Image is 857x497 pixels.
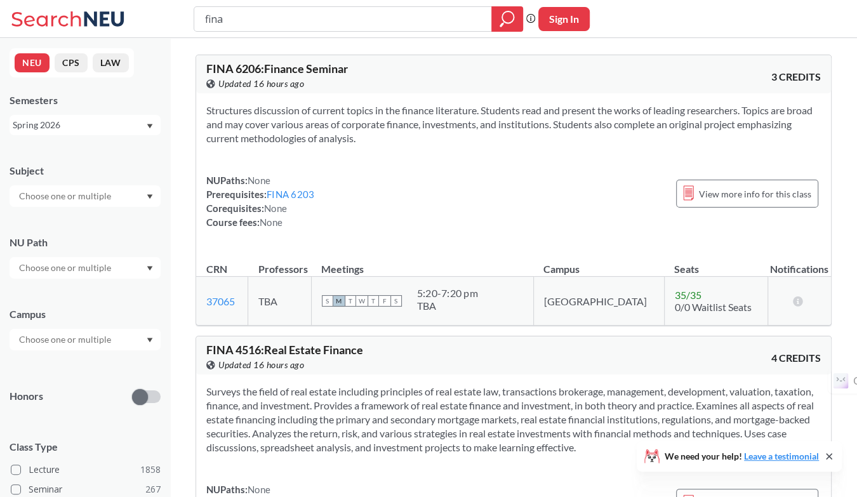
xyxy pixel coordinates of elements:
[500,10,515,28] svg: magnifying glass
[218,77,304,91] span: Updated 16 hours ago
[767,249,831,277] th: Notifications
[206,385,821,454] section: Surveys the field of real estate including principles of real estate law, transactions brokerage,...
[206,103,821,145] section: Structures discussion of current topics in the finance literature. Students read and present the ...
[10,440,161,454] span: Class Type
[13,118,145,132] div: Spring 2026
[206,62,348,76] span: FINA 6206 : Finance Seminar
[147,338,153,343] svg: Dropdown arrow
[10,164,161,178] div: Subject
[533,249,664,277] th: Campus
[206,262,227,276] div: CRN
[664,249,767,277] th: Seats
[264,202,287,214] span: None
[11,461,161,478] label: Lecture
[13,332,119,347] input: Choose one or multiple
[218,358,304,372] span: Updated 16 hours ago
[533,277,664,326] td: [GEOGRAPHIC_DATA]
[248,277,311,326] td: TBA
[665,452,819,461] span: We need your help!
[356,295,368,307] span: W
[206,173,314,229] div: NUPaths: Prerequisites: Corequisites: Course fees:
[267,189,314,200] a: FINA 6203
[13,189,119,204] input: Choose one or multiple
[10,93,161,107] div: Semesters
[93,53,129,72] button: LAW
[417,300,478,312] div: TBA
[744,451,819,461] a: Leave a testimonial
[10,307,161,321] div: Campus
[145,482,161,496] span: 267
[204,8,482,30] input: Class, professor, course number, "phrase"
[322,295,333,307] span: S
[417,287,478,300] div: 5:20 - 7:20 pm
[699,186,811,202] span: View more info for this class
[10,389,43,404] p: Honors
[10,257,161,279] div: Dropdown arrow
[333,295,345,307] span: M
[368,295,379,307] span: T
[771,351,821,365] span: 4 CREDITS
[491,6,523,32] div: magnifying glass
[206,295,235,307] a: 37065
[675,289,701,301] span: 35 / 35
[538,7,590,31] button: Sign In
[675,301,752,313] span: 0/0 Waitlist Seats
[390,295,402,307] span: S
[206,343,363,357] span: FINA 4516 : Real Estate Finance
[345,295,356,307] span: T
[248,175,270,186] span: None
[10,115,161,135] div: Spring 2026Dropdown arrow
[10,235,161,249] div: NU Path
[140,463,161,477] span: 1858
[10,329,161,350] div: Dropdown arrow
[13,260,119,275] input: Choose one or multiple
[771,70,821,84] span: 3 CREDITS
[147,194,153,199] svg: Dropdown arrow
[248,484,270,495] span: None
[15,53,50,72] button: NEU
[311,249,533,277] th: Meetings
[248,249,311,277] th: Professors
[55,53,88,72] button: CPS
[10,185,161,207] div: Dropdown arrow
[147,266,153,271] svg: Dropdown arrow
[260,216,282,228] span: None
[379,295,390,307] span: F
[147,124,153,129] svg: Dropdown arrow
